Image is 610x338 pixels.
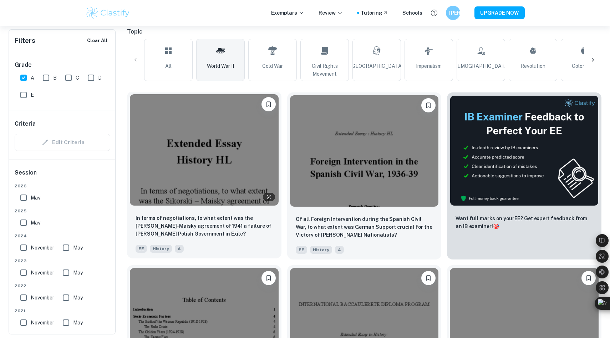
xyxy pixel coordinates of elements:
[15,183,110,189] span: 2026
[53,74,57,82] span: B
[165,62,172,70] span: All
[319,9,343,17] p: Review
[581,271,596,285] button: Bookmark
[261,97,276,111] button: Bookmark
[261,271,276,285] button: Bookmark
[304,62,346,78] span: Civil Rights Movement
[73,244,83,252] span: May
[310,246,332,254] span: History
[31,91,34,99] span: E
[361,9,388,17] a: Tutoring
[76,74,79,82] span: C
[15,120,36,128] h6: Criteria
[452,62,509,70] span: [DEMOGRAPHIC_DATA]
[127,27,601,36] h6: Topic
[350,62,403,70] span: [GEOGRAPHIC_DATA]
[31,269,54,277] span: November
[73,294,83,302] span: May
[262,62,283,70] span: Cold War
[290,95,439,207] img: History EE example thumbnail: Of all Foreign Intervention during the S
[456,215,593,230] p: Want full marks on your EE ? Get expert feedback from an IB examiner!
[474,6,525,19] button: UPGRADE NOW
[130,94,279,206] img: History EE example thumbnail: In terms of negotiations, to what extent
[416,62,442,70] span: Imperialism
[15,61,110,69] h6: Grade
[85,6,131,20] img: Clastify logo
[15,36,35,46] h6: Filters
[31,319,54,327] span: November
[98,74,102,82] span: D
[446,6,460,20] button: [PERSON_NAME]
[73,319,83,327] span: May
[15,308,110,314] span: 2021
[15,283,110,289] span: 2022
[73,269,83,277] span: May
[31,244,54,252] span: November
[493,223,499,229] span: 🎯
[31,194,40,202] span: May
[421,271,436,285] button: Bookmark
[127,92,281,259] a: BookmarkIn terms of negotiations, to what extent was the Sikorski-Maisky agreement of 1941 a fail...
[15,233,110,239] span: 2024
[520,62,545,70] span: Revolution
[136,214,273,238] p: In terms of negotiations, to what extent was the Sikorski-Maisky agreement of 1941 a failure of W...
[450,95,599,206] img: Thumbnail
[335,246,344,254] span: A
[31,219,40,227] span: May
[447,92,601,259] a: ThumbnailWant full marks on yourEE? Get expert feedback from an IB examiner!
[150,245,172,253] span: History
[15,168,110,183] h6: Session
[287,92,442,259] a: BookmarkOf all Foreign Intervention during the Spanish Civil War, to what extent was German Suppo...
[402,9,422,17] a: Schools
[136,245,147,253] span: EE
[175,245,184,253] span: A
[572,62,598,70] span: Colonialism
[207,62,234,70] span: World War II
[428,7,440,19] button: Help and Feedback
[296,246,307,254] span: EE
[271,9,304,17] p: Exemplars
[31,74,34,82] span: A
[421,98,436,112] button: Bookmark
[15,258,110,264] span: 2023
[449,9,457,17] h6: [PERSON_NAME]
[15,134,110,151] div: Criteria filters are unavailable when searching by topic
[296,215,433,239] p: Of all Foreign Intervention during the Spanish Civil War, to what extent was German Support cruci...
[31,294,54,302] span: November
[15,208,110,214] span: 2025
[85,35,110,46] button: Clear All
